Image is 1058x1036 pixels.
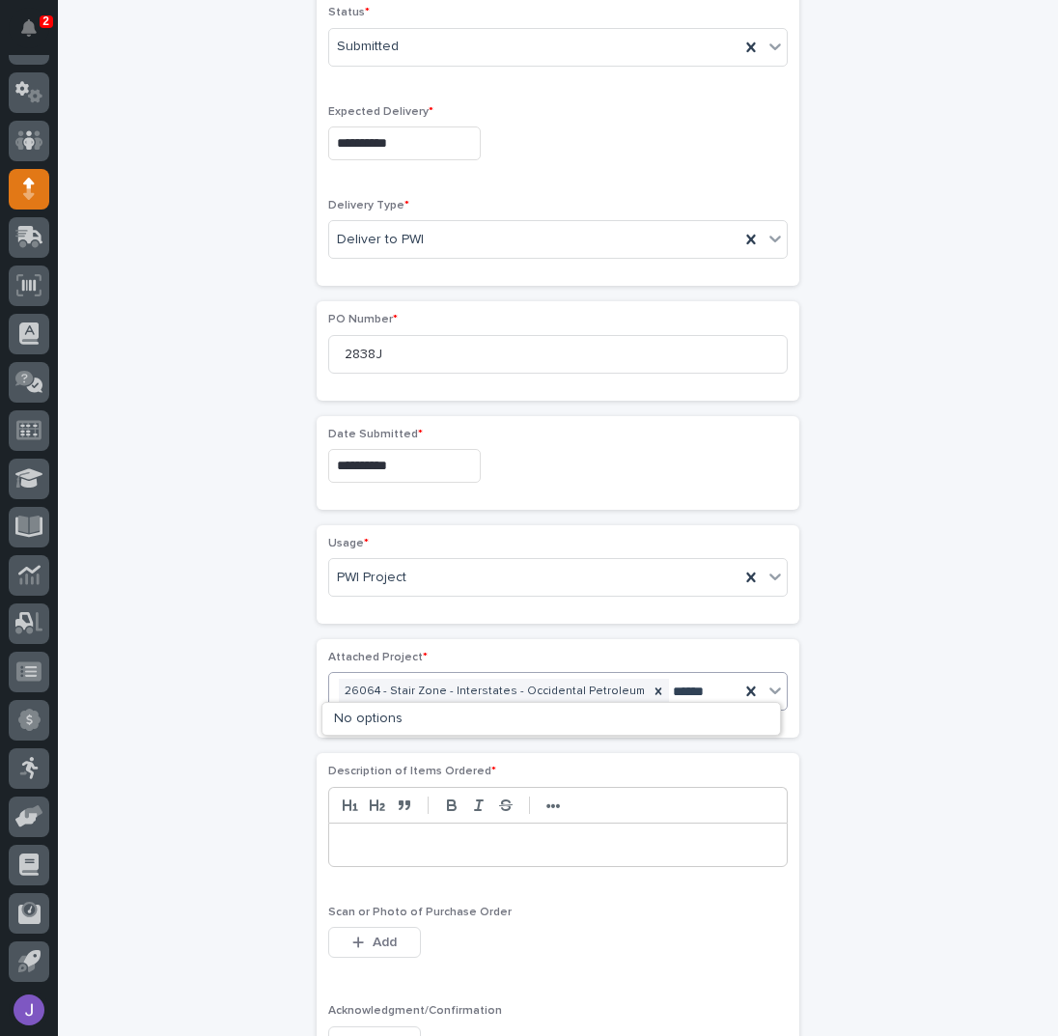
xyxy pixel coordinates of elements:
[328,927,421,958] button: Add
[337,230,424,250] span: Deliver to PWI
[337,37,399,57] span: Submitted
[328,314,398,325] span: PO Number
[328,907,512,918] span: Scan or Photo of Purchase Order
[546,798,561,814] strong: •••
[373,936,397,949] span: Add
[322,703,780,735] div: No options
[328,766,496,777] span: Description of Items Ordered
[24,19,49,50] div: Notifications2
[328,652,428,663] span: Attached Project
[540,794,567,817] button: •••
[328,106,433,118] span: Expected Delivery
[9,8,49,48] button: Notifications
[328,200,409,211] span: Delivery Type
[328,429,423,440] span: Date Submitted
[9,990,49,1030] button: users-avatar
[339,679,648,705] div: 26064 - Stair Zone - Interstates - Occidental Petroleum
[328,7,370,18] span: Status
[337,568,406,588] span: PWI Project
[42,14,49,28] p: 2
[328,1005,502,1017] span: Acknowledgment/Confirmation
[328,538,369,549] span: Usage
